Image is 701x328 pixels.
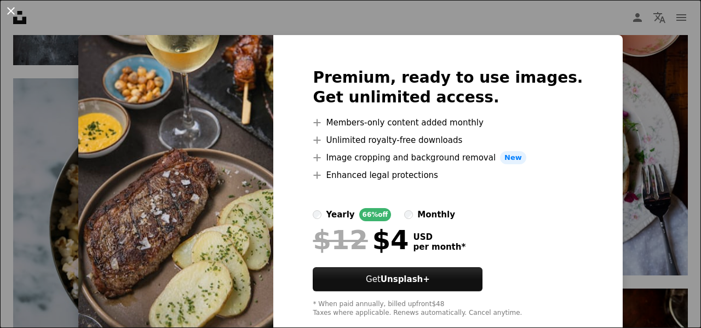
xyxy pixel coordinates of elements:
[413,242,466,252] span: per month *
[313,169,583,182] li: Enhanced legal protections
[313,134,583,147] li: Unlimited royalty-free downloads
[313,226,367,254] span: $12
[313,68,583,107] h2: Premium, ready to use images. Get unlimited access.
[500,151,526,164] span: New
[404,210,413,219] input: monthly
[313,210,321,219] input: yearly66%off
[326,208,354,221] div: yearly
[381,274,430,284] strong: Unsplash+
[359,208,392,221] div: 66% off
[413,232,466,242] span: USD
[313,300,583,318] div: * When paid annually, billed upfront $48 Taxes where applicable. Renews automatically. Cancel any...
[313,267,482,291] button: GetUnsplash+
[313,151,583,164] li: Image cropping and background removal
[313,226,409,254] div: $4
[313,116,583,129] li: Members-only content added monthly
[417,208,455,221] div: monthly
